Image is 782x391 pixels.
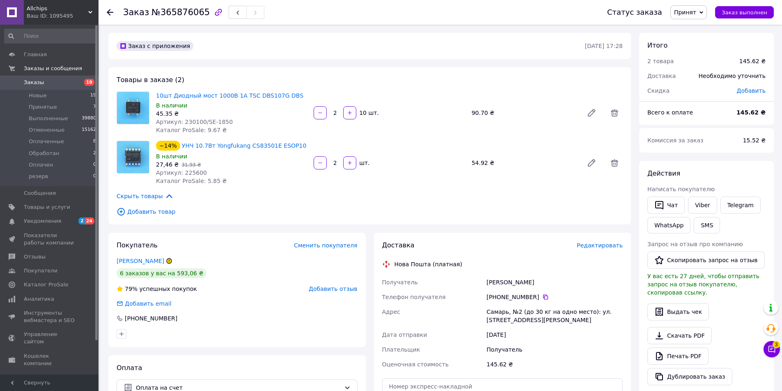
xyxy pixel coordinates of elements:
span: Оплата [117,364,142,372]
span: 24 [85,217,94,224]
a: Скачать PDF [647,327,712,344]
span: Главная [24,51,47,58]
button: SMS [694,217,720,233]
div: Заказ с приложения [117,41,193,51]
span: 0 [93,161,96,169]
span: Обработан [29,150,59,157]
span: Итого [647,41,667,49]
span: №365876065 [151,7,210,17]
span: Адрес [382,309,400,315]
a: УНЧ 10.7Вт Yongfukang CS83501E ESOP10 [182,142,306,149]
span: Плательщик [382,346,420,353]
span: Редактировать [577,242,623,249]
span: Удалить [606,105,623,121]
span: Принятые [29,103,57,111]
span: Аналитика [24,295,54,303]
a: [PERSON_NAME] [117,258,164,264]
span: Получатель [382,279,418,286]
span: Показатели работы компании [24,232,76,247]
span: В наличии [156,102,187,109]
button: Чат [647,197,685,214]
span: Оплачен [29,161,53,169]
div: 145.62 ₴ [485,357,624,372]
span: 0 [93,173,96,180]
a: 10шт Диодный мост 1000В 1А TSC DBS107G DBS [156,92,303,99]
span: Сообщения [24,190,56,197]
span: 3 [773,341,780,348]
span: Отзывы [24,253,46,261]
span: Управление сайтом [24,331,76,345]
span: Оплаченные [29,138,64,145]
img: 10шт Диодный мост 1000В 1А TSC DBS107G DBS [117,92,149,124]
span: Отмененные [29,126,64,134]
span: Доставка [382,241,415,249]
span: Заказ выполнен [722,9,767,16]
span: 7 [93,103,96,111]
span: Маркет [24,374,45,381]
span: Запрос на отзыв про компанию [647,241,743,247]
span: Артикул: 225600 [156,169,207,176]
span: Оценочная стоимость [382,361,449,368]
div: Статус заказа [607,8,662,16]
div: Вернуться назад [107,8,113,16]
span: 15162 [82,126,96,134]
span: Покупатели [24,267,57,274]
div: 90.70 ₴ [468,107,580,119]
a: Редактировать [583,105,600,121]
div: успешных покупок [117,285,197,293]
div: 10 шт. [357,109,379,117]
span: 27,46 ₴ [156,161,179,168]
span: Каталог ProSale: 5.85 ₴ [156,178,227,184]
span: 39880 [82,115,96,122]
span: 79% [125,286,138,292]
span: Товары и услуги [24,204,70,211]
span: 2 товара [647,58,674,64]
span: Сменить покупателя [294,242,357,249]
span: Написать покупателю [647,186,715,192]
span: Принят [674,9,696,16]
time: [DATE] 17:28 [585,43,623,49]
span: 15.52 ₴ [743,137,766,144]
span: Заказы и сообщения [24,65,82,72]
span: Добавить товар [117,207,623,216]
span: Кошелек компании [24,352,76,367]
div: 45.35 ₴ [156,110,307,118]
span: резерв [29,173,48,180]
div: −14% [156,141,180,151]
span: Доставка [647,73,676,79]
div: Добавить email [124,300,172,308]
div: [PHONE_NUMBER] [486,293,623,301]
span: 19 [90,92,96,99]
span: Скидка [647,87,670,94]
button: Выдать чек [647,303,709,320]
span: Товары в заказе (2) [117,76,184,84]
a: Viber [688,197,717,214]
span: Всего к оплате [647,109,693,116]
div: Добавить email [116,300,172,308]
span: Выполненные [29,115,68,122]
span: Добавить отзыв [309,286,357,292]
a: Telegram [720,197,761,214]
span: Allchips [27,5,88,12]
span: Дата отправки [382,332,427,338]
span: 2 [78,217,85,224]
span: Уведомления [24,217,61,225]
div: Нова Пошта (платная) [392,260,464,268]
span: 31.93 ₴ [181,162,201,168]
button: Дублировать заказ [647,368,732,385]
button: Заказ выполнен [715,6,774,18]
span: Новые [29,92,47,99]
div: [DATE] [485,327,624,342]
span: Удалить [606,155,623,171]
span: Инструменты вебмастера и SEO [24,309,76,324]
img: УНЧ 10.7Вт Yongfukang CS83501E ESOP10 [117,141,149,173]
span: Артикул: 230100/SE-1850 [156,119,233,125]
span: Добавить [737,87,766,94]
a: Печать PDF [647,348,709,365]
span: Заказы [24,79,44,86]
a: WhatsApp [647,217,690,233]
span: Каталог ProSale: 9.67 ₴ [156,127,227,133]
span: В наличии [156,153,187,160]
div: 145.62 ₴ [739,57,766,65]
button: Скопировать запрос на отзыв [647,252,765,269]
